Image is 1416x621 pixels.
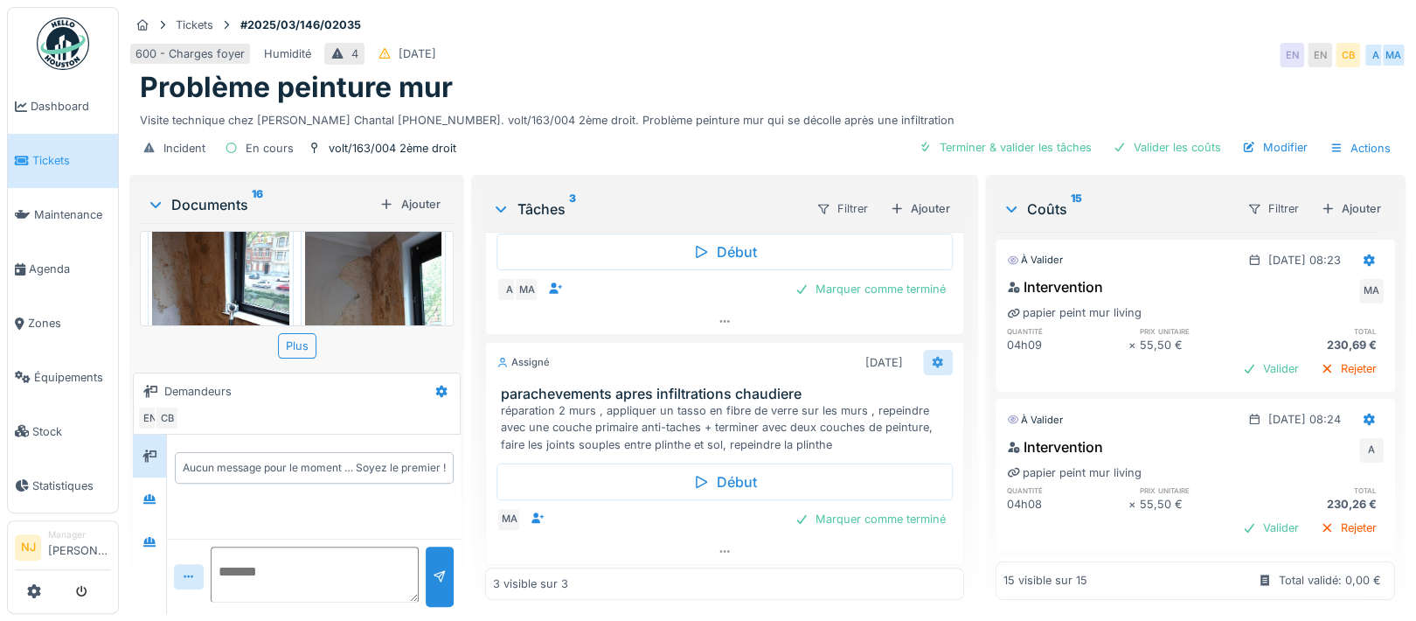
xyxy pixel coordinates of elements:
strong: #2025/03/146/02035 [233,17,368,33]
div: MA [514,277,538,302]
div: EN [137,406,162,430]
div: Début [496,234,952,270]
div: [DATE] [865,354,903,371]
div: Intervention [1007,276,1103,297]
div: Valider [1235,357,1306,380]
li: NJ [15,534,41,561]
div: 04h08 [1007,496,1129,513]
div: 04h09 [1007,337,1129,353]
div: [DATE] [399,45,436,62]
a: Tickets [8,134,118,188]
div: Filtrer [1239,196,1307,221]
div: Assigné [496,355,549,370]
div: Plus [278,333,316,359]
div: Humidité [264,45,311,62]
div: Tickets [176,17,213,33]
div: 230,69 € [1261,337,1384,353]
div: Marquer comme terminé [788,507,953,531]
img: wh2hrzciwer5bzg24r9j4bz4wolt [152,222,289,405]
h1: Problème peinture mur [140,71,453,104]
a: Maintenance [8,188,118,242]
div: Ajouter [372,192,447,216]
div: Filtrer [809,196,876,221]
img: Badge_color-CXgf-gQk.svg [37,17,89,70]
div: Tâches [492,199,801,220]
div: A [1359,438,1384,463]
sup: 16 [252,194,263,215]
h6: prix unitaire [1140,485,1262,496]
div: CB [1336,43,1360,67]
a: Statistiques [8,458,118,513]
div: Incident [163,140,205,157]
a: Dashboard [8,80,118,134]
sup: 15 [1071,199,1082,220]
div: 15 visible sur 15 [1003,573,1087,590]
div: Manager [48,528,111,541]
h6: quantité [1007,485,1129,496]
div: 55,50 € [1140,337,1262,353]
div: Rejeter [1313,357,1384,380]
a: Équipements [8,351,118,405]
span: Équipements [34,369,111,386]
div: Actions [1322,136,1399,161]
div: MA [1381,43,1406,67]
div: 55,50 € [1140,496,1262,513]
div: Visite technique chez [PERSON_NAME] Chantal [PHONE_NUMBER]. volt/163/004 2ème droit. Problème pei... [140,105,1395,129]
div: À valider [1007,253,1063,268]
div: A [496,277,521,302]
div: 3 visible sur 3 [493,576,568,592]
div: Terminer & valider les tâches [912,136,1099,159]
img: w7jobifzx6ksy0ohrgs7jst437ka [305,222,442,405]
span: Dashboard [31,98,111,115]
span: Stock [32,423,111,440]
div: Modifier [1235,136,1315,159]
div: MA [496,507,521,532]
div: Ajouter [1314,197,1388,220]
div: papier peint mur living [1007,304,1142,321]
div: 600 - Charges foyer [135,45,245,62]
span: Tickets [32,152,111,169]
div: Début [496,464,952,500]
div: papier peint mur living [1007,464,1142,481]
a: Zones [8,297,118,351]
div: A [1364,43,1388,67]
div: Valider [1235,516,1306,540]
sup: 3 [568,199,575,220]
div: EN [1280,43,1304,67]
div: Intervention [1007,436,1103,457]
div: Ajouter [883,197,957,220]
h3: parachevements apres infiltrations chaudiere [500,386,955,402]
h6: quantité [1007,325,1129,337]
div: [DATE] 08:23 [1268,252,1341,269]
div: × [1128,496,1140,513]
div: Rejeter [1313,516,1384,540]
div: réparation 2 murs , appliquer un tasso en fibre de verre sur les murs , repeindre avec une couche... [500,402,955,453]
div: À valider [1007,413,1063,428]
div: Valider les coûts [1106,136,1228,159]
h6: total [1261,485,1384,496]
div: Coûts [1003,199,1232,220]
div: 4 [351,45,358,62]
a: NJ Manager[PERSON_NAME] [15,528,111,570]
h6: prix unitaire [1140,325,1262,337]
span: Statistiques [32,478,111,494]
span: Agenda [29,261,111,277]
span: Zones [28,315,111,331]
div: Aucun message pour le moment … Soyez le premier ! [183,460,446,476]
span: Maintenance [34,206,111,223]
div: CB [155,406,179,430]
div: × [1128,337,1140,353]
div: [DATE] 08:24 [1268,411,1341,428]
a: Agenda [8,242,118,297]
div: 230,26 € [1261,496,1384,513]
div: MA [1359,279,1384,304]
li: [PERSON_NAME] [48,528,111,566]
div: volt/163/004 2ème droit [329,140,456,157]
div: Demandeurs [164,383,232,400]
div: EN [1308,43,1332,67]
div: Documents [147,194,372,215]
div: En cours [246,140,294,157]
a: Stock [8,404,118,458]
h6: total [1261,325,1384,337]
div: Marquer comme terminé [788,277,953,301]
